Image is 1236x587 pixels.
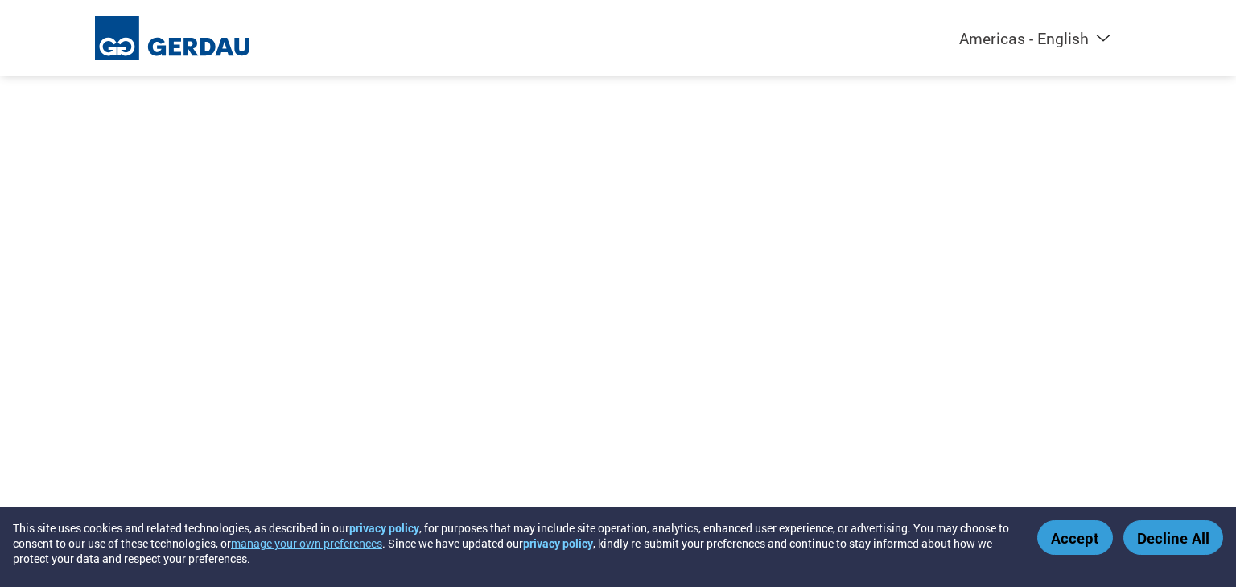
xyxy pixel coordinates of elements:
[95,16,250,60] img: Gerdau Ameristeel
[1037,520,1113,555] button: Accept
[231,536,382,551] button: manage your own preferences
[13,520,1014,566] div: This site uses cookies and related technologies, as described in our , for purposes that may incl...
[1123,520,1223,555] button: Decline All
[349,520,419,536] a: privacy policy
[523,536,593,551] a: privacy policy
